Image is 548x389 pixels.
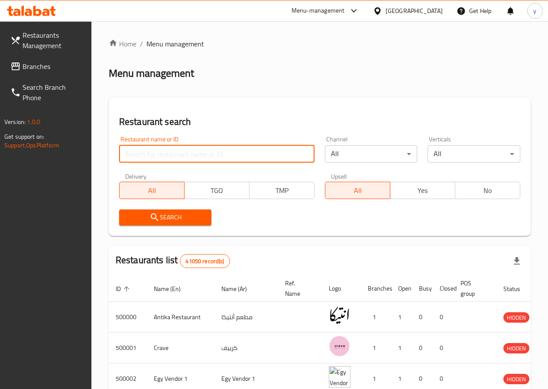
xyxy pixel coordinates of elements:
[154,284,192,294] span: Name (En)
[4,140,59,151] a: Support.OpsPlatform
[412,333,433,363] td: 0
[285,278,311,299] span: Ref. Name
[322,275,361,302] th: Logo
[292,6,345,16] div: Menu-management
[214,333,278,363] td: كرييف
[119,209,212,226] button: Search
[23,82,84,103] span: Search Branch Phone
[147,333,214,363] td: Crave
[3,25,91,56] a: Restaurants Management
[4,131,44,142] span: Get support on:
[329,304,350,326] img: Antika Restaurant
[116,284,132,294] span: ID
[503,343,529,353] span: HIDDEN
[126,212,205,223] span: Search
[249,182,315,199] button: TMP
[3,56,91,77] a: Branches
[361,302,391,333] td: 1
[119,115,520,128] h2: Restaurant search
[506,251,527,271] div: Export file
[391,302,412,333] td: 1
[180,254,230,268] div: Total records count
[394,184,452,197] span: Yes
[433,333,454,363] td: 0
[433,275,454,302] th: Closed
[253,184,311,197] span: TMP
[23,30,84,51] span: Restaurants Management
[329,366,350,388] img: Egy Vendor 1
[391,275,412,302] th: Open
[459,184,517,197] span: No
[125,173,147,179] label: Delivery
[329,184,387,197] span: All
[109,333,147,363] td: 500001
[214,302,278,333] td: مطعم أنتيكا
[325,145,418,163] div: All
[146,39,204,49] span: Menu management
[184,182,250,199] button: TGO
[109,39,531,49] nav: breadcrumb
[188,184,246,197] span: TGO
[109,66,194,80] h2: Menu management
[109,39,136,49] a: Home
[460,278,486,299] span: POS group
[455,182,520,199] button: No
[123,184,181,197] span: All
[221,284,258,294] span: Name (Ar)
[325,182,390,199] button: All
[503,312,529,323] div: HIDDEN
[4,116,26,127] span: Version:
[331,173,347,179] label: Upsell
[109,302,147,333] td: 500000
[3,77,91,108] a: Search Branch Phone
[147,302,214,333] td: Antika Restaurant
[412,302,433,333] td: 0
[391,333,412,363] td: 1
[119,145,315,163] input: Search for restaurant name or ID..
[386,6,443,16] div: [GEOGRAPHIC_DATA]
[140,39,143,49] li: /
[503,374,529,384] span: HIDDEN
[329,335,350,357] img: Crave
[361,333,391,363] td: 1
[119,182,185,199] button: All
[433,302,454,333] td: 0
[180,257,229,265] span: 41050 record(s)
[503,284,532,294] span: Status
[23,61,84,72] span: Branches
[412,275,433,302] th: Busy
[428,145,520,163] div: All
[503,313,529,323] span: HIDDEN
[116,254,230,268] h2: Restaurants list
[27,116,40,127] span: 1.0.0
[361,275,391,302] th: Branches
[390,182,455,199] button: Yes
[533,6,536,16] span: y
